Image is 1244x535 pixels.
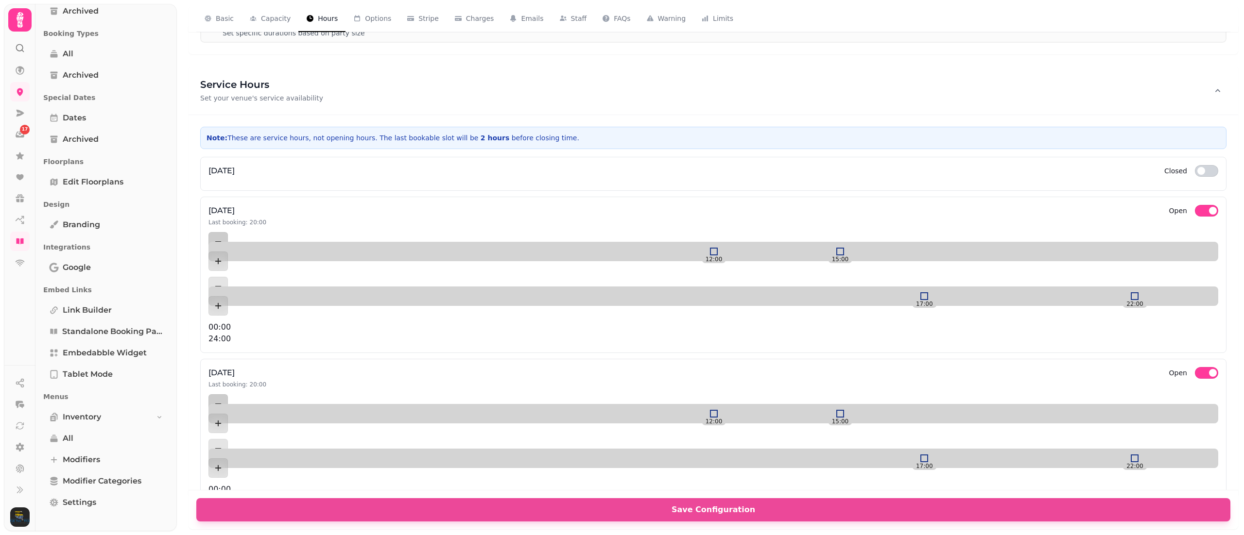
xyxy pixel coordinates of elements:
[10,125,30,144] a: 17
[447,6,502,32] button: Charges
[693,6,741,32] button: Limits
[43,1,169,21] a: Archived
[208,414,228,433] button: Add item
[1169,205,1187,217] label: Open
[207,134,227,142] strong: Note:
[43,301,169,320] a: Link Builder
[216,14,234,23] span: Basic
[208,296,228,316] button: Add item
[63,48,73,60] span: All
[43,450,169,469] a: Modifiers
[481,134,509,142] span: 2 hours
[1164,165,1187,177] label: Closed
[1169,367,1187,379] label: Open
[594,6,638,32] button: FAQs
[43,89,169,106] p: Special Dates
[639,6,694,32] button: Warning
[43,238,169,256] p: Integrations
[318,14,338,23] span: Hours
[43,196,169,213] p: Design
[365,14,391,23] span: Options
[63,454,100,466] span: Modifiers
[43,153,169,170] p: Floorplans
[63,368,113,380] span: Tablet mode
[208,506,1219,514] span: Save Configuration
[63,347,147,359] span: Embedabble widget
[208,333,1218,345] p: 24:00
[207,133,1220,143] p: These are service hours, not opening hours. The last bookable slot will be before closing time.
[208,367,266,379] h4: [DATE]
[63,497,96,508] span: Settings
[43,407,169,427] a: Inventory
[208,218,266,226] p: Last booking: 20:00
[658,14,686,23] span: Warning
[43,471,169,491] a: Modifier Categories
[208,484,1218,495] p: 00:00
[208,205,266,217] h4: [DATE]
[298,6,346,32] button: Hours
[63,134,99,145] span: Archived
[418,14,439,23] span: Stripe
[571,14,587,23] span: Staff
[43,44,169,64] a: All
[43,258,169,277] a: Google
[43,429,169,448] a: All
[43,343,169,363] a: Embedabble widget
[43,66,169,85] a: Archived
[399,6,447,32] button: Stripe
[196,6,242,32] button: Basic
[521,14,543,23] span: Emails
[466,14,494,23] span: Charges
[43,215,169,234] a: Branding
[208,232,228,251] button: Add item
[43,365,169,384] a: Tablet mode
[242,6,298,32] button: Capacity
[63,219,100,231] span: Branding
[614,14,630,23] span: FAQs
[223,28,365,38] div: Set specific durations based on party size
[43,322,169,341] a: Standalone booking page
[208,165,235,177] h4: [DATE]
[43,281,169,299] p: Embed Links
[200,93,323,103] p: Set your venue's service availability
[63,176,123,188] span: Edit Floorplans
[208,439,228,458] button: Add item
[196,498,1230,521] button: Save Configuration
[43,130,169,149] a: Archived
[43,172,169,192] a: Edit Floorplans
[208,381,266,388] p: Last booking: 20:00
[8,507,32,527] button: User avatar
[43,388,169,405] p: Menus
[63,5,99,17] span: Archived
[208,251,228,271] button: Add item
[63,475,141,487] span: Modifier Categories
[261,14,291,23] span: Capacity
[22,126,28,133] span: 17
[208,321,1218,333] p: 00:00
[43,493,169,512] a: Settings
[552,6,595,32] button: Staff
[63,112,86,124] span: Dates
[63,262,91,273] span: Google
[43,25,169,42] p: Booking Types
[208,458,228,478] button: Add item
[208,394,228,414] button: Add item
[200,78,323,91] h3: Service Hours
[208,277,228,296] button: Add item
[63,304,112,316] span: Link Builder
[10,507,30,527] img: User avatar
[62,326,163,337] span: Standalone booking page
[63,433,73,444] span: All
[713,14,733,23] span: Limits
[43,108,169,128] a: Dates
[63,69,99,81] span: Archived
[501,6,551,32] button: Emails
[63,411,101,423] span: Inventory
[346,6,399,32] button: Options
